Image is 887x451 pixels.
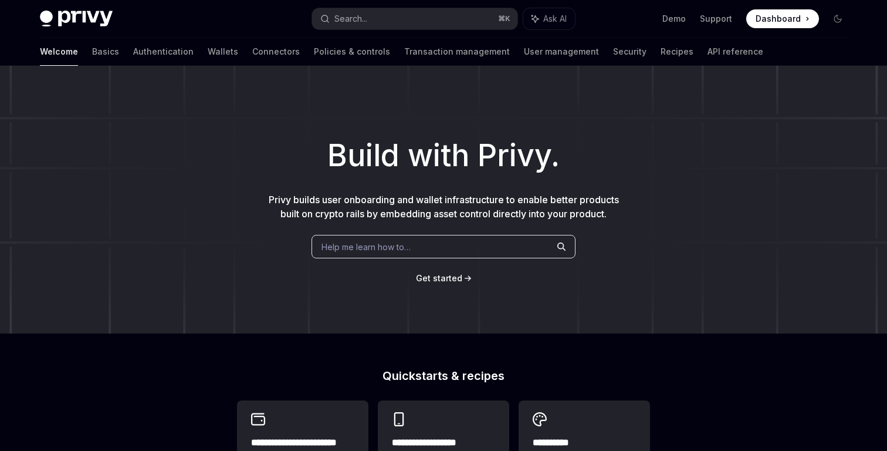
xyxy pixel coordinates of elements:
span: Dashboard [756,13,801,25]
span: Get started [416,273,462,283]
a: Dashboard [746,9,819,28]
a: Get started [416,272,462,284]
h2: Quickstarts & recipes [237,370,650,382]
a: Recipes [661,38,693,66]
div: Search... [334,12,367,26]
span: ⌘ K [498,14,510,23]
img: dark logo [40,11,113,27]
h1: Build with Privy. [19,133,868,179]
span: Ask AI [543,13,567,25]
a: Security [613,38,646,66]
a: Demo [662,13,686,25]
a: User management [524,38,599,66]
button: Search...⌘K [312,8,517,29]
a: Policies & controls [314,38,390,66]
a: Support [700,13,732,25]
span: Privy builds user onboarding and wallet infrastructure to enable better products built on crypto ... [269,194,619,220]
button: Ask AI [523,8,575,29]
button: Toggle dark mode [828,9,847,28]
a: Authentication [133,38,194,66]
a: API reference [707,38,763,66]
a: Transaction management [404,38,510,66]
a: Connectors [252,38,300,66]
a: Wallets [208,38,238,66]
span: Help me learn how to… [321,241,411,253]
a: Basics [92,38,119,66]
a: Welcome [40,38,78,66]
